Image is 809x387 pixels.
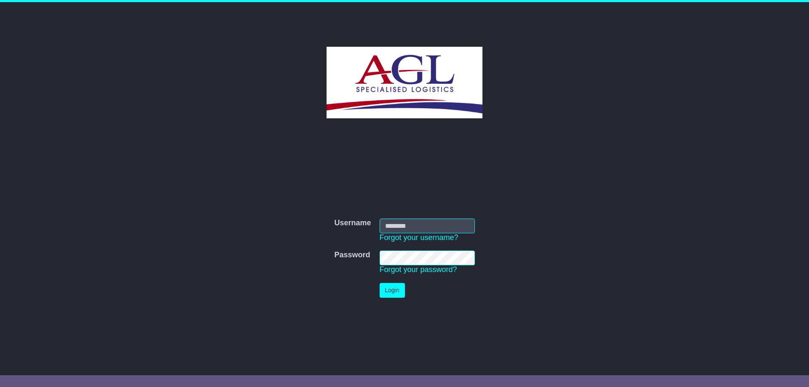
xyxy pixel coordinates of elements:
[380,283,405,298] button: Login
[327,47,482,118] img: AGL SPECIALISED LOGISTICS
[334,219,371,228] label: Username
[334,251,370,260] label: Password
[380,233,458,242] a: Forgot your username?
[380,265,457,274] a: Forgot your password?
